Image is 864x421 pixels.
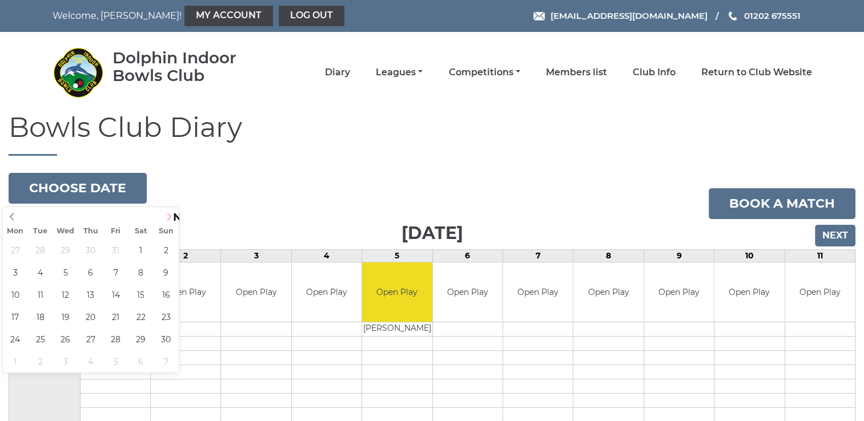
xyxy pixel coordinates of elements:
[105,350,127,373] span: December 5, 2025
[130,328,152,350] span: November 29, 2025
[184,6,273,26] a: My Account
[54,350,77,373] span: December 3, 2025
[150,249,220,262] td: 2
[79,350,102,373] span: December 4, 2025
[29,306,51,328] span: November 18, 2025
[4,350,26,373] span: December 1, 2025
[709,188,855,219] a: Book a match
[644,262,714,322] td: Open Play
[9,173,147,204] button: Choose date
[155,328,177,350] span: November 30, 2025
[550,10,707,21] span: [EMAIL_ADDRESS][DOMAIN_NAME]
[79,284,102,306] span: November 13, 2025
[105,261,127,284] span: November 7, 2025
[362,262,432,322] td: Open Play
[546,66,607,79] a: Members list
[714,249,785,262] td: 10
[503,249,573,262] td: 7
[54,239,77,261] span: October 29, 2025
[29,350,51,373] span: December 2, 2025
[154,228,179,235] span: Sun
[29,239,51,261] span: October 28, 2025
[221,262,291,322] td: Open Play
[54,284,77,306] span: November 12, 2025
[29,261,51,284] span: November 4, 2025
[54,261,77,284] span: November 5, 2025
[53,228,78,235] span: Wed
[221,249,291,262] td: 3
[362,249,432,262] td: 5
[79,239,102,261] span: October 30, 2025
[292,262,361,322] td: Open Play
[533,9,707,22] a: Email [EMAIL_ADDRESS][DOMAIN_NAME]
[4,239,26,261] span: October 27, 2025
[376,66,423,79] a: Leagues
[573,249,644,262] td: 8
[432,249,503,262] td: 6
[29,284,51,306] span: November 11, 2025
[4,328,26,350] span: November 24, 2025
[785,249,855,262] td: 11
[79,328,102,350] span: November 27, 2025
[744,10,800,21] span: 01202 675551
[448,66,520,79] a: Competitions
[128,228,154,235] span: Sat
[155,239,177,261] span: November 2, 2025
[503,262,573,322] td: Open Play
[78,228,103,235] span: Thu
[4,261,26,284] span: November 3, 2025
[9,112,855,156] h1: Bowls Club Diary
[155,306,177,328] span: November 23, 2025
[727,9,800,22] a: Phone us 01202 675551
[291,249,361,262] td: 4
[54,328,77,350] span: November 26, 2025
[151,262,220,322] td: Open Play
[701,66,812,79] a: Return to Club Website
[362,322,432,337] td: [PERSON_NAME]
[79,261,102,284] span: November 6, 2025
[815,225,855,246] input: Next
[103,228,128,235] span: Fri
[279,6,344,26] a: Log out
[112,49,270,84] div: Dolphin Indoor Bowls Club
[573,262,643,322] td: Open Play
[105,284,127,306] span: November 14, 2025
[105,239,127,261] span: October 31, 2025
[155,284,177,306] span: November 16, 2025
[79,306,102,328] span: November 20, 2025
[54,306,77,328] span: November 19, 2025
[729,11,737,21] img: Phone us
[130,239,152,261] span: November 1, 2025
[130,261,152,284] span: November 8, 2025
[3,228,28,235] span: Mon
[533,12,545,21] img: Email
[105,306,127,328] span: November 21, 2025
[785,262,855,322] td: Open Play
[4,306,26,328] span: November 17, 2025
[29,328,51,350] span: November 25, 2025
[28,228,53,235] span: Tue
[53,47,104,98] img: Dolphin Indoor Bowls Club
[633,66,676,79] a: Club Info
[105,328,127,350] span: November 28, 2025
[433,262,503,322] td: Open Play
[644,249,714,262] td: 9
[130,350,152,373] span: December 6, 2025
[130,306,152,328] span: November 22, 2025
[53,6,359,26] nav: Welcome, [PERSON_NAME]!
[130,284,152,306] span: November 15, 2025
[325,66,350,79] a: Diary
[4,284,26,306] span: November 10, 2025
[155,261,177,284] span: November 9, 2025
[155,350,177,373] span: December 7, 2025
[714,262,784,322] td: Open Play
